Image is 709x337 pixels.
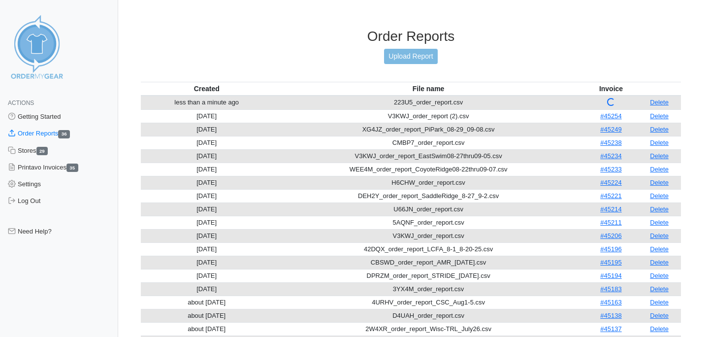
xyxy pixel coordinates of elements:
a: Delete [650,126,669,133]
a: Delete [650,192,669,200]
td: about [DATE] [141,296,272,309]
a: #45238 [600,139,621,146]
td: H6CHW_order_report.csv [272,176,584,189]
td: [DATE] [141,109,272,123]
td: V3KWJ_order_report_EastSwim08-27thru09-05.csv [272,149,584,163]
td: [DATE] [141,163,272,176]
span: Actions [8,100,34,106]
td: D4UAH_order_report.csv [272,309,584,322]
span: 36 [58,130,70,138]
td: [DATE] [141,269,272,282]
td: [DATE] [141,202,272,216]
a: Delete [650,325,669,333]
th: Invoice [584,82,638,96]
td: [DATE] [141,229,272,242]
a: Delete [650,139,669,146]
a: #45183 [600,285,621,293]
td: about [DATE] [141,322,272,336]
a: Delete [650,99,669,106]
a: #45211 [600,219,621,226]
td: 4URHV_order_report_CSC_Aug1-5.csv [272,296,584,309]
td: CBSWD_order_report_AMR_[DATE].csv [272,256,584,269]
span: 29 [36,147,48,155]
td: [DATE] [141,136,272,149]
td: 5AQNF_order_report.csv [272,216,584,229]
td: [DATE] [141,149,272,163]
a: Delete [650,219,669,226]
a: Upload Report [384,49,437,64]
td: CMBP7_order_report.csv [272,136,584,149]
th: File name [272,82,584,96]
td: about [DATE] [141,309,272,322]
a: Delete [650,232,669,239]
a: #45194 [600,272,621,279]
td: [DATE] [141,282,272,296]
a: #45234 [600,152,621,160]
a: Delete [650,299,669,306]
td: less than a minute ago [141,96,272,110]
a: Delete [650,245,669,253]
a: Delete [650,259,669,266]
a: #45137 [600,325,621,333]
a: Delete [650,272,669,279]
td: 42DQX_order_report_LCFA_8-1_8-20-25.csv [272,242,584,256]
td: V3KWJ_order_report.csv [272,229,584,242]
td: [DATE] [141,256,272,269]
a: #45221 [600,192,621,200]
a: #45233 [600,166,621,173]
a: Delete [650,166,669,173]
a: #45214 [600,205,621,213]
a: Delete [650,179,669,186]
td: XG4JZ_order_report_PiPark_08-29_09-08.csv [272,123,584,136]
th: Created [141,82,272,96]
a: #45196 [600,245,621,253]
td: [DATE] [141,176,272,189]
a: #45195 [600,259,621,266]
a: Delete [650,112,669,120]
td: 3YX4M_order_report.csv [272,282,584,296]
td: WEE4M_order_report_CoyoteRidge08-22thru09-07.csv [272,163,584,176]
td: [DATE] [141,123,272,136]
span: 35 [66,164,78,172]
td: DPRZM_order_report_STRIDE_[DATE].csv [272,269,584,282]
td: U66JN_order_report.csv [272,202,584,216]
a: #45163 [600,299,621,306]
a: #45138 [600,312,621,319]
td: [DATE] [141,242,272,256]
a: Delete [650,152,669,160]
a: #45249 [600,126,621,133]
a: #45206 [600,232,621,239]
a: #45254 [600,112,621,120]
td: [DATE] [141,216,272,229]
td: 2W4XR_order_report_Wisc-TRL_July26.csv [272,322,584,336]
a: #45224 [600,179,621,186]
a: Delete [650,205,669,213]
td: [DATE] [141,189,272,202]
td: V3KWJ_order_report (2).csv [272,109,584,123]
td: 223U5_order_report.csv [272,96,584,110]
h3: Order Reports [141,28,681,45]
td: DEH2Y_order_report_SaddleRidge_8-27_9-2.csv [272,189,584,202]
a: Delete [650,285,669,293]
a: Delete [650,312,669,319]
